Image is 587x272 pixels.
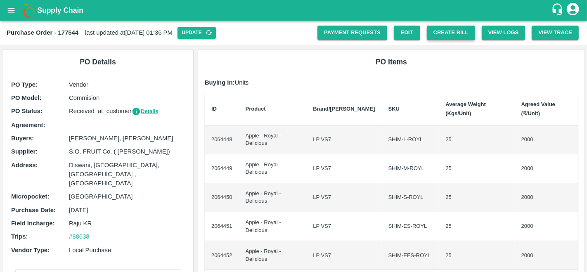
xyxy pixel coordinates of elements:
td: LP VS7 [306,125,381,154]
p: Diswani, [GEOGRAPHIC_DATA], [GEOGRAPHIC_DATA] , [GEOGRAPHIC_DATA] [69,161,185,188]
b: PO Model : [11,95,41,101]
td: Apple - Royal - Delicious [239,183,307,212]
td: 2000 [515,212,578,241]
b: Purchase Date : [11,207,56,213]
a: Edit [394,26,420,40]
td: 2064450 [205,183,239,212]
b: Supplier : [11,148,38,155]
b: Purchase Order - 177544 [7,29,78,36]
td: 25 [439,212,514,241]
b: Average Weight (Kgs/Unit) [445,101,486,116]
p: Commision [69,93,185,102]
td: LP VS7 [306,183,381,212]
td: Apple - Royal - Delicious [239,154,307,183]
a: Payment Requests [317,26,387,40]
b: Buying In: [205,79,235,86]
div: last updated at [DATE] 01:36 PM [7,27,317,39]
p: [GEOGRAPHIC_DATA] [69,192,185,201]
button: Details [132,107,159,116]
td: 2000 [515,154,578,183]
p: Received_at_customer [69,106,185,116]
h6: PO Details [9,56,187,68]
td: 25 [439,183,514,212]
img: logo [21,2,37,19]
b: Buyers : [11,135,34,142]
p: Units [205,78,578,87]
b: Trips : [11,233,28,240]
b: Field Incharge : [11,220,55,227]
p: Raju KR [69,219,185,228]
button: Create Bill [427,26,475,40]
button: View Logs [482,26,525,40]
b: Agreement: [11,122,45,128]
b: Vendor Type : [11,247,50,253]
b: Brand/[PERSON_NAME] [313,106,375,112]
p: [DATE] [69,206,185,215]
b: Supply Chain [37,6,83,14]
td: 25 [439,241,514,270]
p: S.O. FRUIT Co. ( [PERSON_NAME]) [69,147,185,156]
td: 2000 [515,125,578,154]
a: Supply Chain [37,5,551,16]
p: Vendor [69,80,185,89]
b: PO Type : [11,81,38,88]
td: 2064449 [205,154,239,183]
td: Apple - Royal - Delicious [239,212,307,241]
h6: PO Items [205,56,578,68]
td: LP VS7 [306,154,381,183]
td: Apple - Royal - Delicious [239,241,307,270]
b: Agreed Value (₹/Unit) [521,101,555,116]
td: 2000 [515,241,578,270]
div: customer-support [551,3,566,18]
b: Micropocket : [11,193,49,200]
button: Update [178,27,216,39]
td: Apple - Royal - Delicious [239,125,307,154]
button: View Trace [532,26,579,40]
td: SHIM-S-ROYL [382,183,439,212]
b: Address : [11,162,38,168]
td: 25 [439,154,514,183]
p: [PERSON_NAME], [PERSON_NAME] [69,134,185,143]
td: LP VS7 [306,241,381,270]
b: PO Status : [11,108,43,114]
td: 2000 [515,183,578,212]
b: Product [246,106,266,112]
td: LP VS7 [306,212,381,241]
div: account of current user [566,2,580,19]
td: SHIM-M-ROYL [382,154,439,183]
p: Local Purchase [69,246,185,255]
td: SHIM-ES-ROYL [382,212,439,241]
td: 2064448 [205,125,239,154]
td: SHIM-L-ROYL [382,125,439,154]
b: SKU [388,106,400,112]
td: 2064451 [205,212,239,241]
a: #88638 [69,233,90,240]
button: open drawer [2,1,21,20]
td: 25 [439,125,514,154]
b: ID [211,106,217,112]
td: 2064452 [205,241,239,270]
td: SHIM-EES-ROYL [382,241,439,270]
